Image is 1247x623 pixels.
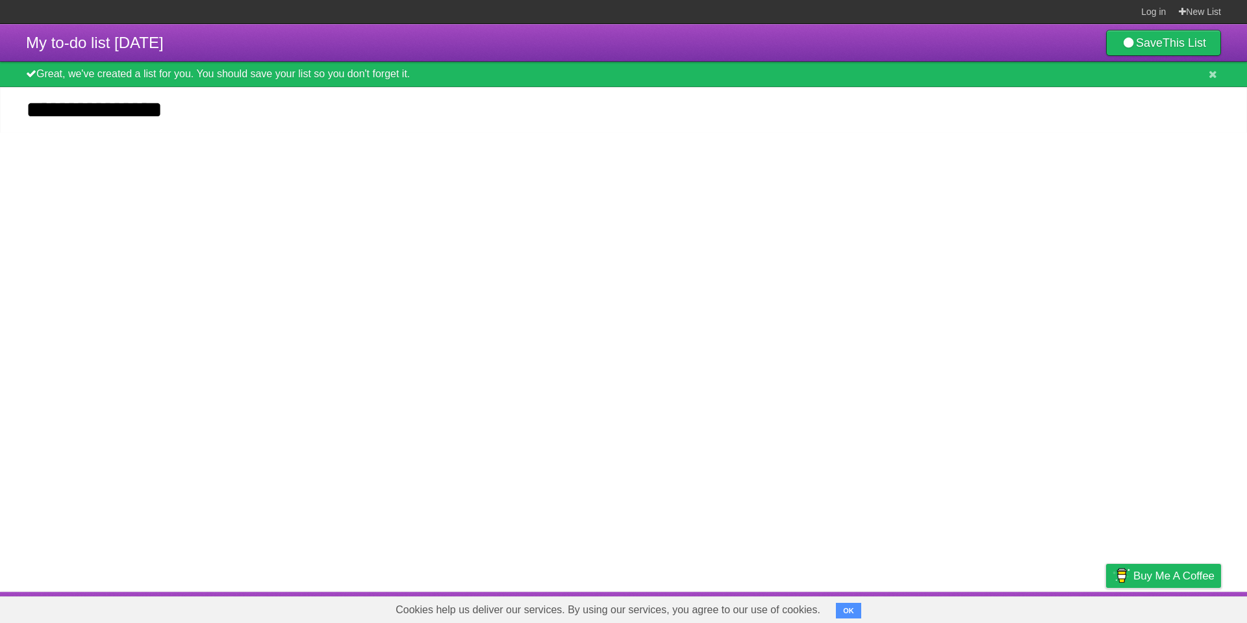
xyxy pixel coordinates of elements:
[1089,595,1123,620] a: Privacy
[1106,564,1221,588] a: Buy me a coffee
[836,603,861,618] button: OK
[1106,30,1221,56] a: SaveThis List
[26,34,164,51] span: My to-do list [DATE]
[976,595,1029,620] a: Developers
[383,597,833,623] span: Cookies help us deliver our services. By using our services, you agree to our use of cookies.
[1139,595,1221,620] a: Suggest a feature
[933,595,961,620] a: About
[1163,36,1206,49] b: This List
[1045,595,1074,620] a: Terms
[1113,565,1130,587] img: Buy me a coffee
[1133,565,1215,587] span: Buy me a coffee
